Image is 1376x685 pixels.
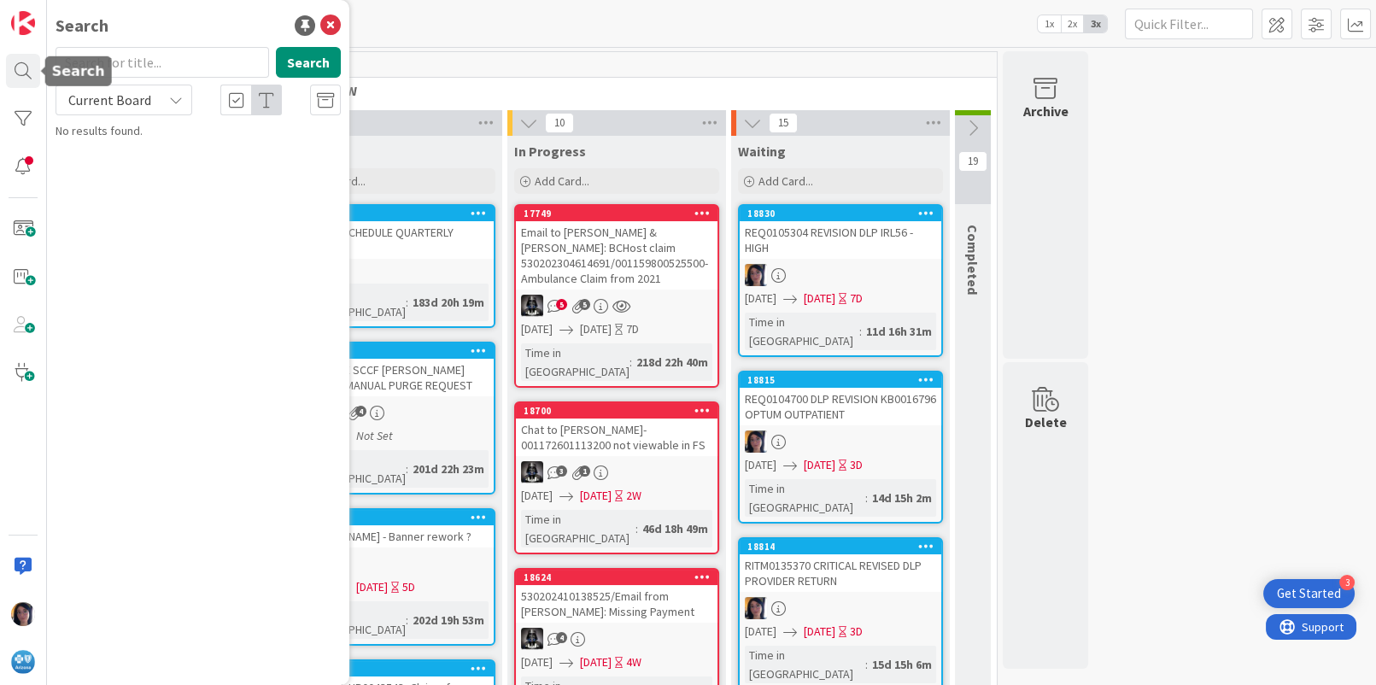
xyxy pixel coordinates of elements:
[300,663,494,675] div: 17820
[292,359,494,396] div: DUPLICATE SCCF [PERSON_NAME] DATE 087 MANUAL PURGE REQUEST
[516,419,717,456] div: Chat to [PERSON_NAME]- 001172601113200 not viewable in FS
[292,553,494,575] div: TC
[1277,585,1341,602] div: Get Started
[52,63,105,79] h5: Search
[638,519,712,538] div: 46d 18h 49m
[297,450,406,488] div: Time in [GEOGRAPHIC_DATA]
[758,173,813,189] span: Add Card...
[1038,15,1061,32] span: 1x
[521,510,635,547] div: Time in [GEOGRAPHIC_DATA]
[859,322,862,341] span: :
[579,299,590,310] span: 5
[745,430,767,453] img: TC
[745,456,776,474] span: [DATE]
[286,82,975,99] span: WORKFLOW
[964,225,981,295] span: Completed
[356,428,393,443] i: Not Set
[521,320,553,338] span: [DATE]
[516,221,717,290] div: Email to [PERSON_NAME] & [PERSON_NAME]: BCHost claim 530202304614691/001159800525500-Ambulance Cl...
[740,206,941,259] div: 18830REQ0105304 REVISION DLP IRL56 - HIGH
[408,293,489,312] div: 183d 20h 19m
[516,295,717,317] div: KG
[556,465,567,477] span: 3
[747,541,941,553] div: 18814
[524,571,717,583] div: 18624
[356,578,388,596] span: [DATE]
[1339,575,1355,590] div: 3
[290,508,495,646] a: 18035[PERSON_NAME] - Banner rework ?TC[DATE][DATE]5DTime in [GEOGRAPHIC_DATA]:202d 19h 53m
[516,461,717,483] div: KG
[521,653,553,671] span: [DATE]
[290,204,495,328] a: 18118DRG FEE SCHEDULE QUARTERLY UPDATESTime in [GEOGRAPHIC_DATA]:183d 20h 19m
[297,284,406,321] div: Time in [GEOGRAPHIC_DATA]
[292,206,494,259] div: 18118DRG FEE SCHEDULE QUARTERLY UPDATES
[740,372,941,425] div: 18815REQ0104700 DLP REVISION KB0016796 OPTUM OUTPATIENT
[769,113,798,133] span: 15
[580,653,612,671] span: [DATE]
[626,487,641,505] div: 2W
[11,602,35,626] img: TC
[745,290,776,307] span: [DATE]
[738,143,786,160] span: Waiting
[1023,101,1069,121] div: Archive
[516,206,717,221] div: 17749
[745,623,776,641] span: [DATE]
[406,460,408,478] span: :
[516,628,717,650] div: KG
[516,570,717,585] div: 18624
[958,151,987,172] span: 19
[300,512,494,524] div: 18035
[521,343,629,381] div: Time in [GEOGRAPHIC_DATA]
[1084,15,1107,32] span: 3x
[521,487,553,505] span: [DATE]
[514,401,719,554] a: 18700Chat to [PERSON_NAME]- 001172601113200 not viewable in FSKG[DATE][DATE]2WTime in [GEOGRAPHIC...
[1061,15,1084,32] span: 2x
[740,554,941,592] div: RITM0135370 CRITICAL REVISED DLP PROVIDER RETURN
[521,461,543,483] img: KG
[535,173,589,189] span: Add Card...
[292,221,494,259] div: DRG FEE SCHEDULE QUARTERLY UPDATES
[745,264,767,286] img: TC
[745,646,865,683] div: Time in [GEOGRAPHIC_DATA]
[408,611,489,629] div: 202d 19h 53m
[516,403,717,419] div: 18700
[11,650,35,674] img: avatar
[579,465,590,477] span: 1
[516,585,717,623] div: 530202410138525/Email from [PERSON_NAME]: Missing Payment
[402,578,415,596] div: 5D
[745,479,865,517] div: Time in [GEOGRAPHIC_DATA]
[292,343,494,359] div: 18041
[300,208,494,220] div: 18118
[56,122,341,140] div: No results found.
[850,623,863,641] div: 3D
[292,510,494,525] div: 18035
[632,353,712,372] div: 218d 22h 40m
[745,313,859,350] div: Time in [GEOGRAPHIC_DATA]
[556,632,567,643] span: 4
[865,489,868,507] span: :
[514,204,719,388] a: 17749Email to [PERSON_NAME] & [PERSON_NAME]: BCHost claim 530202304614691/001159800525500-Ambulan...
[740,539,941,554] div: 18814
[580,320,612,338] span: [DATE]
[740,430,941,453] div: TC
[11,11,35,35] img: Visit kanbanzone.com
[56,13,108,38] div: Search
[804,456,835,474] span: [DATE]
[868,489,936,507] div: 14d 15h 2m
[56,47,269,78] input: Search for title...
[300,345,494,357] div: 18041
[514,143,586,160] span: In Progress
[740,388,941,425] div: REQ0104700 DLP REVISION KB0016796 OPTUM OUTPATIENT
[635,519,638,538] span: :
[1125,9,1253,39] input: Quick Filter...
[740,597,941,619] div: TC
[745,597,767,619] img: TC
[740,206,941,221] div: 18830
[516,206,717,290] div: 17749Email to [PERSON_NAME] & [PERSON_NAME]: BCHost claim 530202304614691/001159800525500-Ambulan...
[804,623,835,641] span: [DATE]
[406,293,408,312] span: :
[804,290,835,307] span: [DATE]
[868,655,936,674] div: 15d 15h 6m
[292,206,494,221] div: 18118
[740,221,941,259] div: REQ0105304 REVISION DLP IRL56 - HIGH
